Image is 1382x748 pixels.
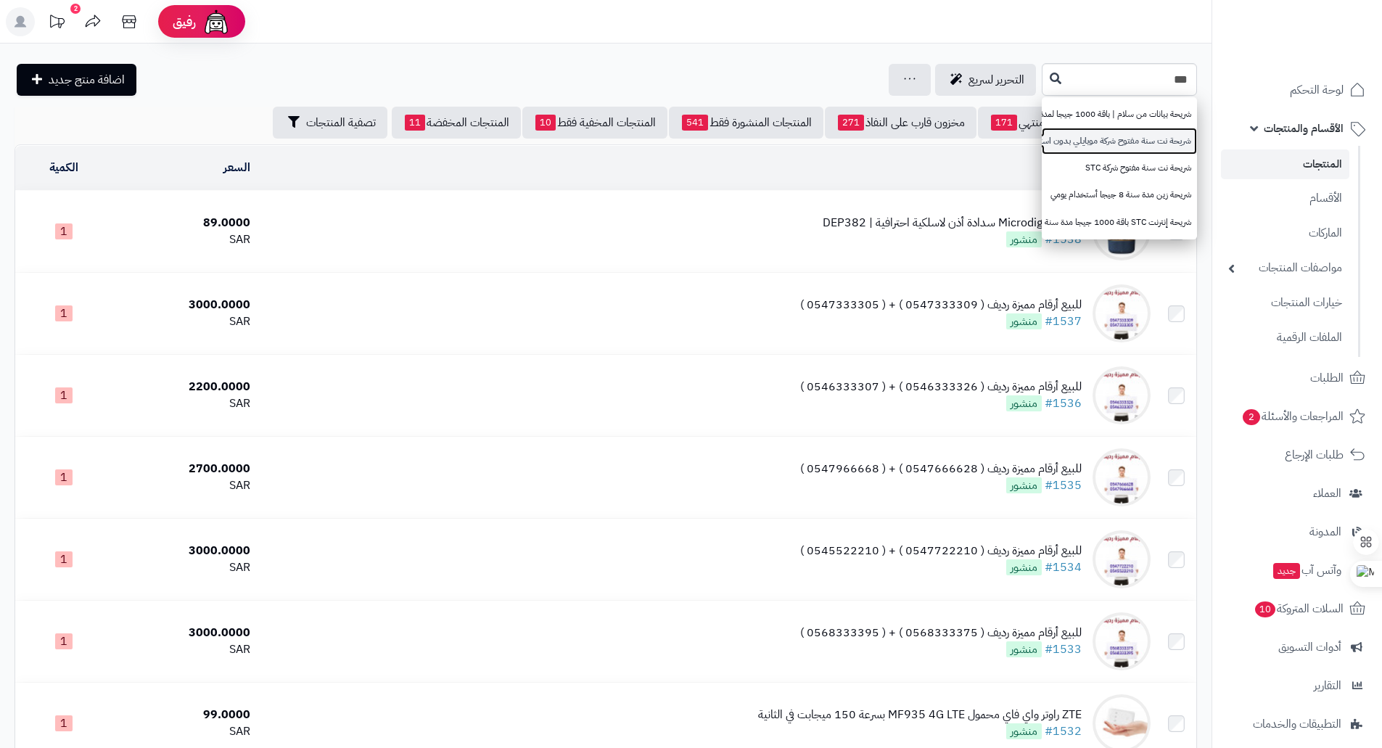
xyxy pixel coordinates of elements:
[1006,559,1042,575] span: منشور
[55,633,73,649] span: 1
[118,297,251,313] div: 3000.0000
[1309,522,1341,542] span: المدونة
[991,115,1017,131] span: 171
[1006,641,1042,657] span: منشور
[1006,231,1042,247] span: منشور
[1045,313,1082,330] a: #1537
[118,215,251,231] div: 89.0000
[1314,675,1341,696] span: التقارير
[1045,231,1082,248] a: #1538
[825,107,976,139] a: مخزون قارب على النفاذ271
[1221,437,1373,472] a: طلبات الإرجاع
[1254,599,1344,619] span: السلات المتروكة
[1255,601,1275,617] span: 10
[1221,514,1373,549] a: المدونة
[535,115,556,131] span: 10
[682,115,708,131] span: 541
[1093,284,1151,342] img: للبيع أرقام مميزة رديف ( 0547333309 ) + ( 0547333305 )
[1006,313,1042,329] span: منشور
[1278,637,1341,657] span: أدوات التسويق
[118,543,251,559] div: 3000.0000
[55,551,73,567] span: 1
[978,107,1090,139] a: مخزون منتهي171
[1006,477,1042,493] span: منشور
[838,115,864,131] span: 271
[118,559,251,576] div: SAR
[1045,641,1082,658] a: #1533
[118,625,251,641] div: 3000.0000
[1042,155,1197,181] a: شريحة نت سنة مفتوح شركة STC
[1093,366,1151,424] img: للبيع أرقام مميزة رديف ( 0546333326 ) + ( 0546333307 )
[935,64,1036,96] a: التحرير لسريع
[1042,181,1197,208] a: شريحة زين مدة سنة 8 جيجا أستخدام يومي
[202,7,231,36] img: ai-face.png
[758,707,1082,723] div: ZTE راوتر واي فاي محمول MF935 4G LTE بسرعة 150 ميجابت في الثانية
[1221,322,1349,353] a: الملفات الرقمية
[1243,409,1260,425] span: 2
[823,215,1082,231] div: سماعة Microdigit سدادة أذن لاسلكية احترافية | DEP382
[306,114,376,131] span: تصفية المنتجات
[1221,287,1349,318] a: خيارات المنتجات
[1045,723,1082,740] a: #1532
[1285,445,1344,465] span: طلبات الإرجاع
[273,107,387,139] button: تصفية المنتجات
[55,469,73,485] span: 1
[1006,395,1042,411] span: منشور
[1273,563,1300,579] span: جديد
[1221,361,1373,395] a: الطلبات
[800,297,1082,313] div: للبيع أرقام مميزة رديف ( 0547333309 ) + ( 0547333305 )
[1313,483,1341,504] span: العملاء
[1221,252,1349,284] a: مواصفات المنتجات
[1253,714,1341,734] span: التطبيقات والخدمات
[118,379,251,395] div: 2200.0000
[55,387,73,403] span: 1
[118,723,251,740] div: SAR
[70,4,81,14] div: 2
[800,543,1082,559] div: للبيع أرقام مميزة رديف ( 0547722210 ) + ( 0545522210 )
[405,115,425,131] span: 11
[800,461,1082,477] div: للبيع أرقام مميزة رديف ( 0547666628 ) + ( 0547966668 )
[1221,591,1373,626] a: السلات المتروكة10
[118,313,251,330] div: SAR
[55,715,73,731] span: 1
[118,477,251,494] div: SAR
[1221,183,1349,214] a: الأقسام
[522,107,667,139] a: المنتجات المخفية فقط10
[1221,630,1373,665] a: أدوات التسويق
[1310,368,1344,388] span: الطلبات
[1283,36,1368,67] img: logo-2.png
[1221,149,1349,179] a: المنتجات
[1093,612,1151,670] img: للبيع أرقام مميزة رديف ( 0568333375 ) + ( 0568333395 )
[800,625,1082,641] div: للبيع أرقام مميزة رديف ( 0568333375 ) + ( 0568333395 )
[1221,399,1373,434] a: المراجعات والأسئلة2
[55,305,73,321] span: 1
[173,13,196,30] span: رفيق
[1093,530,1151,588] img: للبيع أرقام مميزة رديف ( 0547722210 ) + ( 0545522210 )
[800,379,1082,395] div: للبيع أرقام مميزة رديف ( 0546333326 ) + ( 0546333307 )
[118,461,251,477] div: 2700.0000
[1221,668,1373,703] a: التقارير
[118,641,251,658] div: SAR
[1221,218,1349,249] a: الماركات
[1221,707,1373,741] a: التطبيقات والخدمات
[223,159,250,176] a: السعر
[1042,209,1197,236] a: شريحة إنترنت STC باقة 1000 جيجا مدة سنة
[1045,477,1082,494] a: #1535
[1241,406,1344,427] span: المراجعات والأسئلة
[1272,560,1341,580] span: وآتس آب
[1042,128,1197,155] a: شريحة نت سنة مفتوح شركة موبايلي بدون استخدام عادل
[17,64,136,96] a: اضافة منتج جديد
[1045,559,1082,576] a: #1534
[49,71,125,89] span: اضافة منتج جديد
[1264,118,1344,139] span: الأقسام والمنتجات
[1006,723,1042,739] span: منشور
[392,107,521,139] a: المنتجات المخفضة11
[118,707,251,723] div: 99.0000
[1221,73,1373,107] a: لوحة التحكم
[118,395,251,412] div: SAR
[55,223,73,239] span: 1
[669,107,823,139] a: المنتجات المنشورة فقط541
[49,159,78,176] a: الكمية
[1045,395,1082,412] a: #1536
[1221,553,1373,588] a: وآتس آبجديد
